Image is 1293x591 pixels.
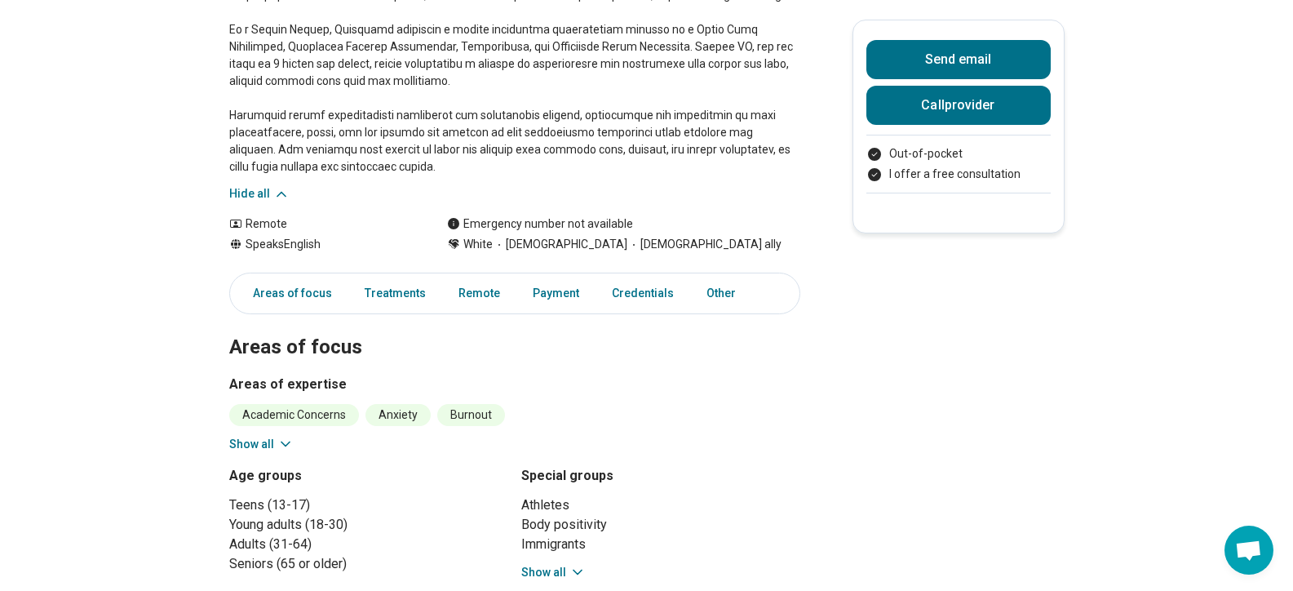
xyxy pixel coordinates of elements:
div: Emergency number not available [447,216,633,233]
a: Treatments [355,277,436,310]
h2: Areas of focus [229,295,800,362]
h3: Special groups [521,466,800,486]
h3: Age groups [229,466,508,486]
li: Academic Concerns [229,404,359,426]
li: I offer a free consultation [866,166,1051,183]
li: Seniors (65 or older) [229,554,508,574]
li: Adults (31-64) [229,535,508,554]
a: Other [697,277,755,310]
span: [DEMOGRAPHIC_DATA] [493,236,627,253]
li: Burnout [437,404,505,426]
li: Athletes [521,495,800,515]
button: Send email [866,40,1051,79]
a: Credentials [602,277,684,310]
button: Callprovider [866,86,1051,125]
li: Young adults (18-30) [229,515,508,535]
button: Hide all [229,185,290,202]
li: Out-of-pocket [866,145,1051,162]
a: Areas of focus [233,277,342,310]
h3: Areas of expertise [229,375,800,394]
ul: Payment options [866,145,1051,183]
button: Show all [521,564,586,581]
li: Immigrants [521,535,800,554]
button: Show all [229,436,294,453]
li: Teens (13-17) [229,495,508,515]
li: Body positivity [521,515,800,535]
span: [DEMOGRAPHIC_DATA] ally [627,236,782,253]
a: Payment [523,277,589,310]
div: Remote [229,216,414,233]
div: Speaks English [229,236,414,253]
a: Remote [449,277,510,310]
li: Anxiety [365,404,431,426]
span: White [463,236,493,253]
div: Open chat [1224,526,1273,575]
